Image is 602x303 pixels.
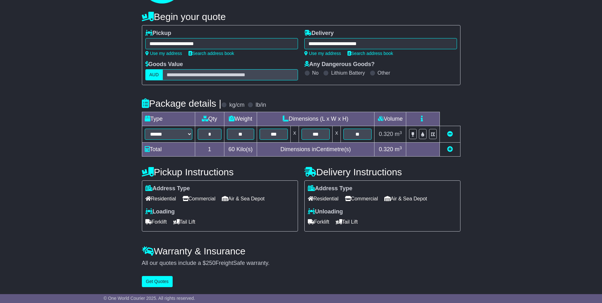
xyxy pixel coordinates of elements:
[447,131,453,137] a: Remove this item
[395,146,402,152] span: m
[336,217,358,227] span: Tail Lift
[142,276,173,287] button: Get Quotes
[308,208,343,215] label: Unloading
[257,143,374,157] td: Dimensions in Centimetre(s)
[145,194,176,204] span: Residential
[331,70,365,76] label: Lithium Battery
[308,217,329,227] span: Forklift
[182,194,215,204] span: Commercial
[304,51,341,56] a: Use my address
[206,260,215,266] span: 250
[378,70,390,76] label: Other
[224,112,257,126] td: Weight
[379,131,393,137] span: 0.320
[304,30,334,37] label: Delivery
[189,51,234,56] a: Search address book
[290,126,299,143] td: x
[257,112,374,126] td: Dimensions (L x W x H)
[304,61,375,68] label: Any Dangerous Goods?
[103,296,195,301] span: © One World Courier 2025. All rights reserved.
[142,260,460,267] div: All our quotes include a $ FreightSafe warranty.
[195,112,224,126] td: Qty
[145,69,163,80] label: AUD
[145,61,183,68] label: Goods Value
[312,70,319,76] label: No
[447,146,453,152] a: Add new item
[145,51,182,56] a: Use my address
[347,51,393,56] a: Search address book
[255,102,266,109] label: lb/in
[145,30,171,37] label: Pickup
[400,130,402,135] sup: 3
[304,167,460,177] h4: Delivery Instructions
[224,143,257,157] td: Kilo(s)
[173,217,195,227] span: Tail Lift
[333,126,341,143] td: x
[308,185,353,192] label: Address Type
[374,112,406,126] td: Volume
[145,217,167,227] span: Forklift
[195,143,224,157] td: 1
[142,112,195,126] td: Type
[142,143,195,157] td: Total
[384,194,427,204] span: Air & Sea Depot
[142,98,222,109] h4: Package details |
[229,102,244,109] label: kg/cm
[379,146,393,152] span: 0.320
[145,185,190,192] label: Address Type
[142,246,460,256] h4: Warranty & Insurance
[395,131,402,137] span: m
[142,11,460,22] h4: Begin your quote
[142,167,298,177] h4: Pickup Instructions
[222,194,265,204] span: Air & Sea Depot
[145,208,175,215] label: Loading
[345,194,378,204] span: Commercial
[228,146,235,152] span: 60
[400,145,402,150] sup: 3
[308,194,339,204] span: Residential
